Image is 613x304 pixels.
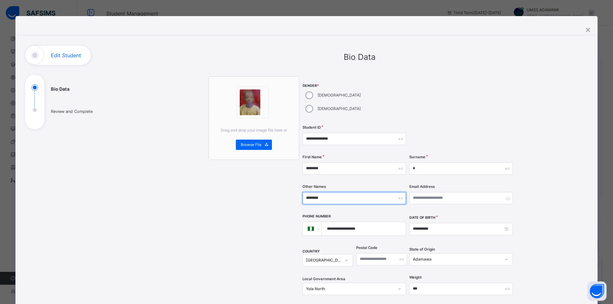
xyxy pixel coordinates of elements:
div: [GEOGRAPHIC_DATA] [306,257,341,263]
button: Open asap [587,281,607,301]
div: Yola North [306,286,394,292]
h1: Edit Student [51,53,81,58]
label: Email Address [409,184,435,189]
span: State of Origin [409,247,435,252]
span: Browse File [241,142,262,148]
label: [DEMOGRAPHIC_DATA] [318,106,361,112]
label: Date of Birth [409,215,435,220]
label: Other Names [302,184,326,189]
label: First Name [302,154,322,160]
span: Drag and drop your image file here or [221,128,287,133]
label: Postal Code [356,245,377,251]
div: Adamawa [413,256,501,262]
span: Bio Data [344,52,376,62]
label: Surname [409,154,425,160]
span: COUNTRY [302,249,320,253]
img: bannerImage [240,89,260,115]
label: Student ID [302,125,321,130]
label: Weight [409,275,422,280]
span: Local Government Area [302,276,345,282]
span: Gender [302,83,406,88]
div: × [585,23,591,36]
label: [DEMOGRAPHIC_DATA] [318,92,361,98]
label: Phone Number [302,214,331,219]
div: bannerImageDrag and drop your image file here orBrowse File [209,76,299,160]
